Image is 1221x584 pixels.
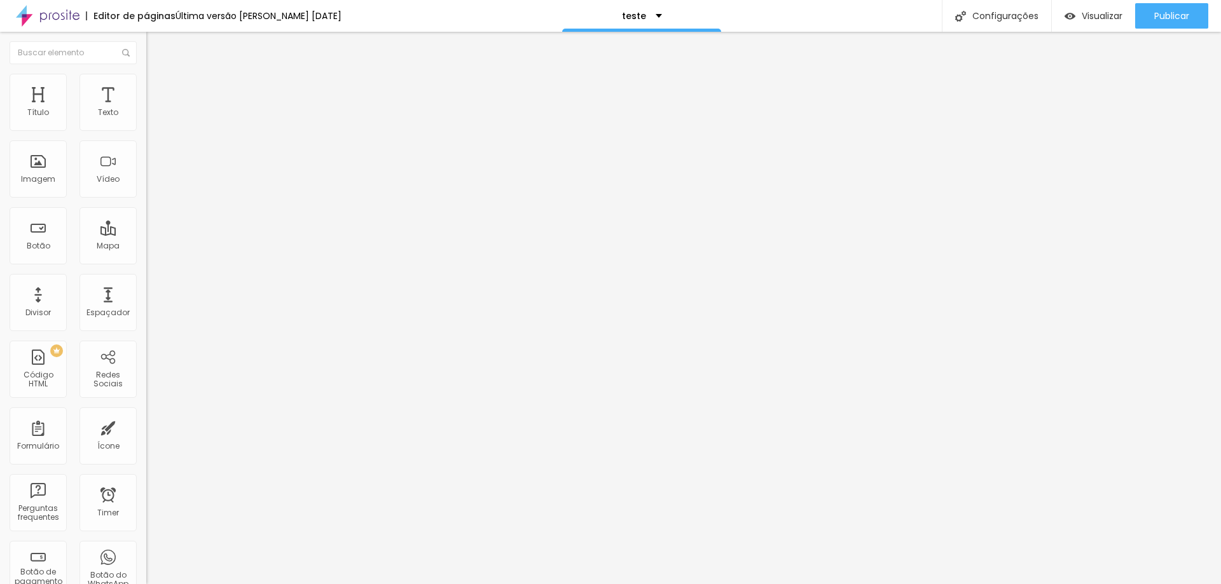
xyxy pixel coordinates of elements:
[146,32,1221,584] iframe: Editor
[1154,11,1189,21] span: Publicar
[622,11,646,20] p: teste
[86,308,130,317] div: Espaçador
[27,108,49,117] div: Título
[97,241,120,250] div: Mapa
[97,508,119,517] div: Timer
[10,41,137,64] input: Buscar elemento
[97,175,120,184] div: Vídeo
[176,11,341,20] div: Última versão [PERSON_NAME] [DATE]
[1052,3,1135,29] button: Visualizar
[83,370,133,389] div: Redes Sociais
[27,241,50,250] div: Botão
[98,108,118,117] div: Texto
[955,11,966,22] img: Icone
[21,175,55,184] div: Imagem
[13,370,63,389] div: Código HTML
[13,504,63,522] div: Perguntas frequentes
[86,11,176,20] div: Editor de páginas
[122,49,130,57] img: Icone
[1065,11,1075,22] img: view-1.svg
[1135,3,1208,29] button: Publicar
[1082,11,1122,21] span: Visualizar
[97,442,120,451] div: Ícone
[17,442,59,451] div: Formulário
[25,308,51,317] div: Divisor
